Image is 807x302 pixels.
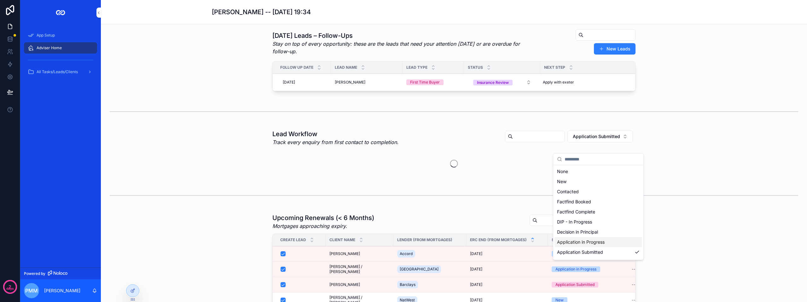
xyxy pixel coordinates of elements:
[37,33,55,38] span: App Setup
[272,40,532,55] em: Stay on top of every opportunity: these are the leads that need your attention [DATE] or are over...
[329,282,360,287] span: [PERSON_NAME]
[554,217,642,227] div: DIP - In Progress
[470,282,544,287] a: [DATE]
[400,251,413,256] span: Accord
[24,42,97,54] a: Adviser Home
[552,266,625,272] a: Application in Progress
[283,80,295,85] span: [DATE]
[632,267,636,272] div: --
[280,77,327,87] a: [DATE]
[470,282,482,287] span: [DATE]
[468,76,537,88] a: Select Button
[212,8,311,16] h1: [PERSON_NAME] -- [DATE] 19:34
[272,213,374,222] h1: Upcoming Renewals (< 6 Months)
[552,237,595,242] span: Status (from Leads)
[9,284,11,290] p: 2
[280,65,313,70] span: Follow Up Date
[553,165,643,260] div: Suggestions
[554,207,642,217] div: Factfind Complete
[24,66,97,78] a: All Tasks/Leads/Clients
[272,222,374,230] em: Mortgages approaching expiry.
[397,264,462,274] a: [GEOGRAPHIC_DATA]
[335,80,399,85] a: [PERSON_NAME]
[629,280,669,290] a: --
[329,251,390,256] a: [PERSON_NAME]
[406,65,427,70] span: Lead Type
[400,267,438,272] span: [GEOGRAPHIC_DATA]
[554,227,642,237] div: Decision in Principal
[544,65,565,70] span: Next Step
[24,271,45,276] span: Powered by
[470,251,482,256] span: [DATE]
[468,77,536,88] button: Select Button
[554,247,642,257] div: Application Submitted
[470,267,482,272] span: [DATE]
[335,80,365,85] span: [PERSON_NAME]
[280,237,306,242] span: Create Lead
[25,287,38,294] span: PMM
[335,65,357,70] span: Lead Name
[554,237,642,247] div: Application in Progress
[55,8,66,18] img: App logo
[554,257,642,267] div: Mortgage Offered
[629,264,669,274] a: --
[272,138,398,146] em: Track every enquiry from first contact to completion.
[410,79,440,85] div: First Time Buyer
[44,287,80,294] p: [PERSON_NAME]
[397,280,462,290] a: Barclays
[554,166,642,177] div: None
[540,77,628,87] a: Apply with exeter
[470,251,544,256] a: [DATE]
[468,65,483,70] span: Status
[477,80,509,85] div: Insurance Review
[397,249,462,259] a: Accord
[543,80,574,85] span: Apply with exeter
[329,264,390,274] a: [PERSON_NAME] / [PERSON_NAME]
[329,237,355,242] span: Client Name
[272,130,398,138] h1: Lead Workflow
[554,197,642,207] div: Factfind Booked
[20,268,101,279] a: Powered by
[552,251,625,257] a: New
[37,45,62,50] span: Adviser Home
[329,251,360,256] span: [PERSON_NAME]
[20,25,101,86] div: scrollable content
[594,43,636,55] button: New Leads
[406,79,460,85] a: First Time Buyer
[555,266,596,272] div: Application in Progress
[6,286,14,291] p: days
[554,187,642,197] div: Contacted
[573,133,620,140] span: Application Submitted
[567,131,633,142] button: Select Button
[470,237,527,242] span: ERC End (from Mortgages)
[37,69,78,74] span: All Tasks/Leads/Clients
[397,237,452,242] span: Lender (from Mortgages)
[24,30,97,41] a: App Setup
[470,267,544,272] a: [DATE]
[329,282,390,287] a: [PERSON_NAME]
[555,282,595,287] div: Application Submitted
[272,31,532,40] h1: [DATE] Leads – Follow-Ups
[554,177,642,187] div: New
[552,282,625,287] a: Application Submitted
[632,282,636,287] div: --
[400,282,415,287] span: Barclays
